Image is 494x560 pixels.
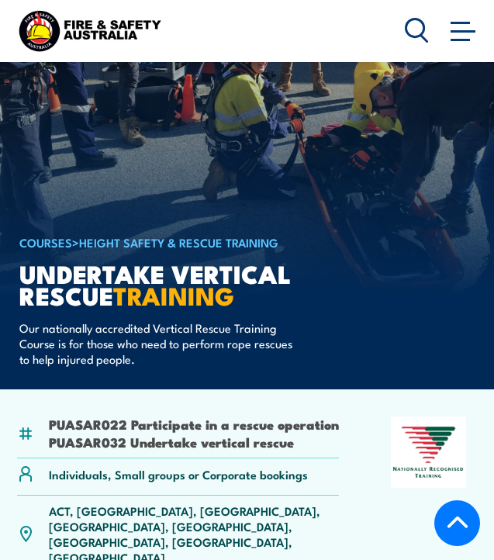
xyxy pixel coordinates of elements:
[19,233,72,251] a: COURSES
[49,433,339,451] li: PUASAR032 Undertake vertical rescue
[19,233,402,251] h6: >
[49,415,339,433] li: PUASAR022 Participate in a rescue operation
[19,320,302,367] p: Our nationally accredited Vertical Rescue Training Course is for those who need to perform rope r...
[19,262,402,306] h1: Undertake Vertical Rescue
[79,233,278,251] a: Height Safety & Rescue Training
[391,417,466,488] img: Nationally Recognised Training logo.
[49,466,308,482] p: Individuals, Small groups or Corporate bookings
[113,275,234,314] strong: TRAINING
